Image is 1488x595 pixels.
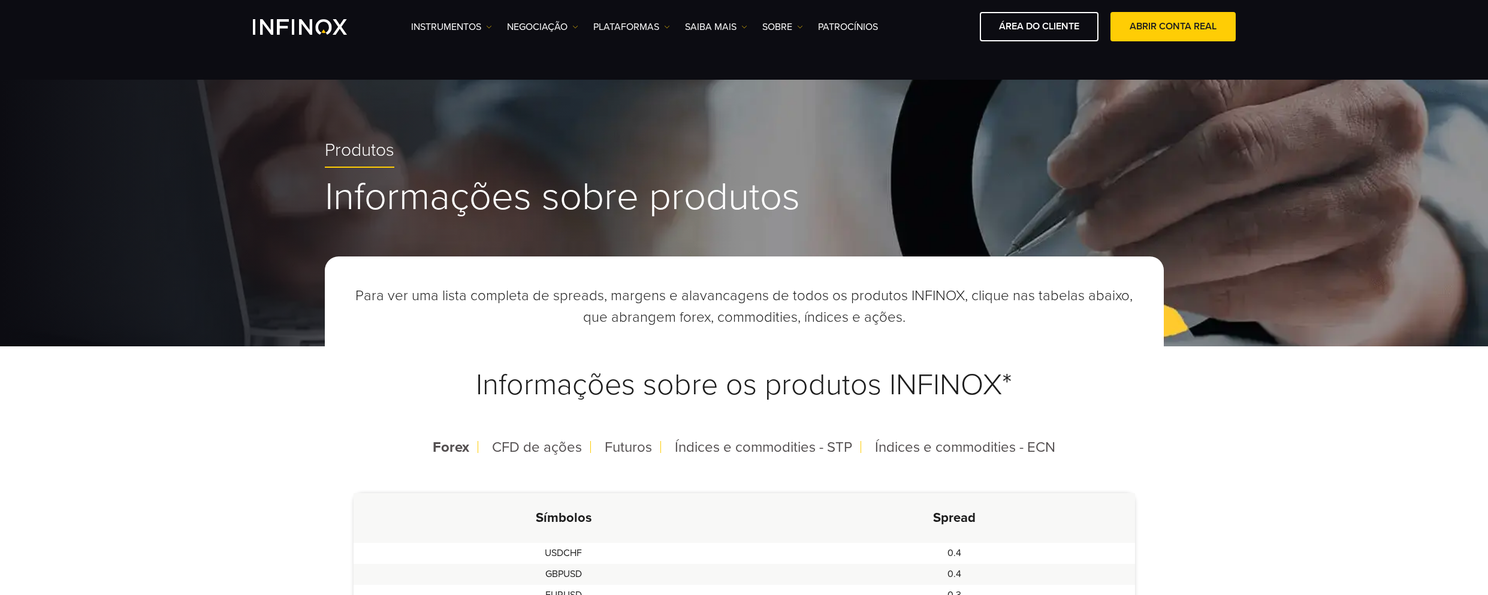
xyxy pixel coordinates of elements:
[354,543,774,564] td: USDCHF
[762,20,803,34] a: SOBRE
[253,19,375,35] a: INFINOX Logo
[411,20,492,34] a: Instrumentos
[536,510,591,525] span: Símbolos
[354,564,774,585] td: GBPUSD
[818,20,878,34] a: Patrocínios
[492,439,582,456] span: CFD de ações
[933,510,976,525] span: Spread
[354,285,1135,328] p: Para ver uma lista completa de spreads, margens e alavancagens de todos os produtos INFINOX, cliq...
[675,439,852,456] span: Índices e commodities - STP
[433,439,469,456] span: Forex
[685,20,747,34] a: Saiba mais
[1110,12,1236,41] a: ABRIR CONTA REAL
[325,140,394,162] span: Produtos
[325,177,1164,218] h1: Informações sobre produtos
[980,12,1098,41] a: ÁREA DO CLIENTE
[875,439,1055,456] span: Índices e commodities - ECN
[507,20,578,34] a: NEGOCIAÇÃO
[354,338,1135,432] h3: Informações sobre os produtos INFINOX*
[605,439,652,456] span: Futuros
[774,564,1135,585] td: 0.4
[774,543,1135,564] td: 0.4
[593,20,670,34] a: PLATAFORMAS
